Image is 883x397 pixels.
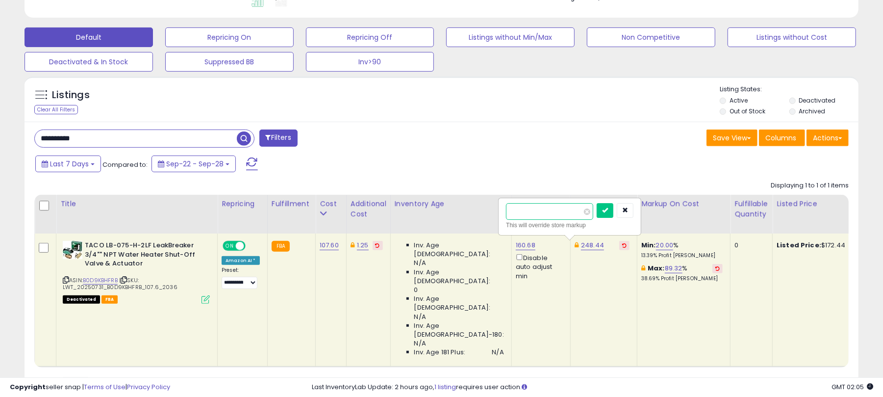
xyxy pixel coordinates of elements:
a: Privacy Policy [127,382,170,392]
span: N/A [414,339,426,348]
button: Repricing Off [306,27,434,47]
span: Inv. Age 181 Plus: [414,348,466,357]
div: 0 [734,241,765,250]
label: Out of Stock [730,107,765,115]
b: Listed Price: [777,240,821,250]
button: Deactivated & In Stock [25,52,153,72]
span: N/A [414,259,426,267]
th: The percentage added to the cost of goods (COGS) that forms the calculator for Min & Max prices. [637,195,731,234]
span: Compared to: [102,160,148,169]
a: 1.25 [357,240,369,250]
div: Preset: [222,267,260,289]
div: This will override store markup [506,220,633,230]
img: 41vbvZmFBiL._SL40_.jpg [63,241,82,259]
b: Max: [648,264,665,273]
button: Non Competitive [587,27,715,47]
button: Actions [807,130,849,146]
div: Cost [320,199,342,209]
span: N/A [492,348,504,357]
label: Archived [799,107,826,115]
span: All listings that are unavailable for purchase on Amazon for any reason other than out-of-stock [63,295,100,304]
p: Listing States: [720,85,858,94]
small: FBA [272,241,290,252]
span: Inv. Age [DEMOGRAPHIC_DATA]: [414,294,504,312]
span: N/A [414,313,426,321]
button: Save View [706,130,757,146]
a: 248.44 [581,240,604,250]
label: Active [730,96,748,105]
div: $172.44 [777,241,858,250]
a: Terms of Use [84,382,126,392]
div: Repricing [222,199,263,209]
span: Inv. Age [DEMOGRAPHIC_DATA]: [414,241,504,259]
div: Additional Cost [351,199,386,219]
b: TACO LB-075-H-2LF LeakBreaker 3/4"" NPT Water Heater Shut-Off Valve & Actuator [85,241,204,271]
div: Displaying 1 to 1 of 1 items [771,181,849,190]
span: OFF [244,242,260,250]
button: Columns [759,130,805,146]
span: 0 [414,286,418,294]
button: Sep-22 - Sep-28 [151,156,236,172]
button: Listings without Min/Max [446,27,575,47]
span: Sep-22 - Sep-28 [166,159,224,169]
div: Disable auto adjust min [516,252,563,281]
div: Fulfillment [272,199,311,209]
button: Last 7 Days [35,156,101,172]
a: 1 listing [434,382,456,392]
button: Filters [259,130,298,147]
b: Min: [641,240,656,250]
span: Last 7 Days [50,159,89,169]
h5: Listings [52,88,90,102]
a: 89.32 [665,264,682,273]
a: 107.60 [320,240,339,250]
div: % [641,241,723,259]
a: 20.00 [656,240,674,250]
button: Repricing On [165,27,294,47]
div: Amazon AI * [222,256,260,265]
div: Inventory Age [395,199,507,209]
span: Columns [765,133,796,143]
div: Markup on Cost [641,199,726,209]
span: | SKU: LWT_20250731_B0D9KBHFRB_107.6_2036 [63,276,177,291]
p: 13.39% Profit [PERSON_NAME] [641,252,723,259]
span: Inv. Age [DEMOGRAPHIC_DATA]-180: [414,321,504,339]
span: ON [224,242,236,250]
div: Clear All Filters [34,105,78,114]
span: 2025-10-6 02:05 GMT [832,382,873,392]
div: Last InventoryLab Update: 2 hours ago, requires user action. [312,383,873,392]
p: 38.69% Profit [PERSON_NAME] [641,275,723,282]
div: ASIN: [63,241,210,303]
button: Suppressed BB [165,52,294,72]
div: Fulfillable Quantity [734,199,768,219]
button: Inv>90 [306,52,434,72]
label: Deactivated [799,96,836,105]
button: Default [25,27,153,47]
div: Title [60,199,213,209]
a: 160.68 [516,240,535,250]
div: seller snap | | [10,383,170,392]
button: Listings without Cost [728,27,856,47]
a: B0D9KBHFRB [83,276,118,285]
span: FBA [101,295,118,304]
div: % [641,264,723,282]
div: Listed Price [777,199,861,209]
span: Inv. Age [DEMOGRAPHIC_DATA]: [414,268,504,286]
strong: Copyright [10,382,46,392]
